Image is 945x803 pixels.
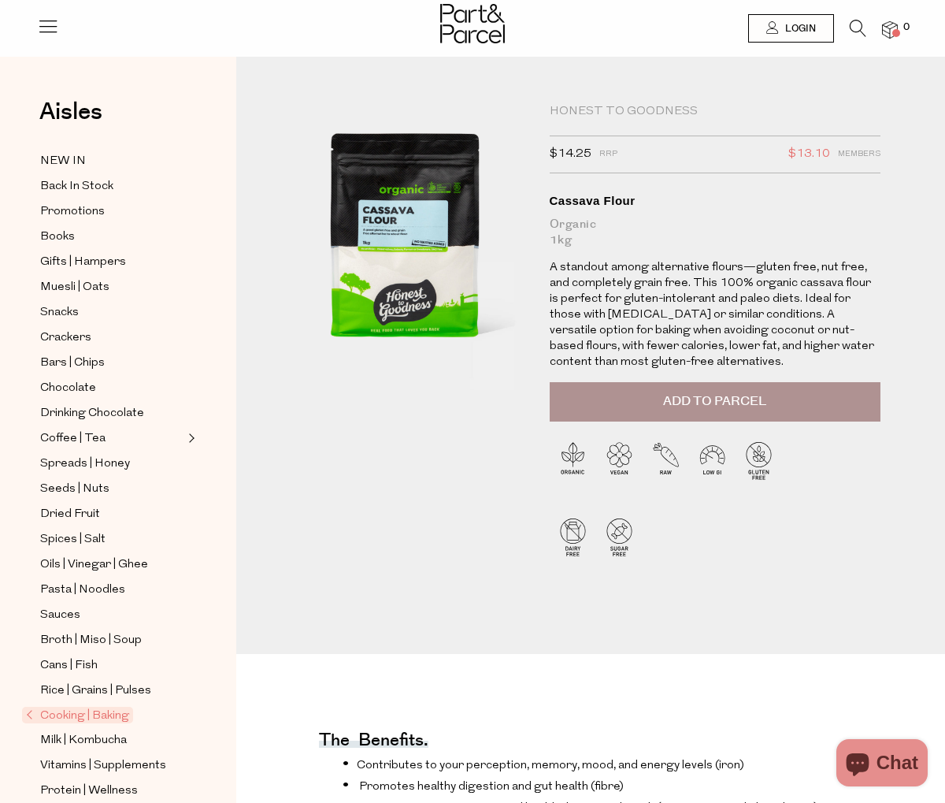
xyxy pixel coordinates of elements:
[40,781,183,801] a: Protein | Wellness
[40,581,125,600] span: Pasta | Noodles
[832,739,932,790] inbox-online-store-chat: Shopify online store chat
[40,504,183,524] a: Dried Fruit
[596,437,643,484] img: P_P-ICONS-Live_Bec_V11_Vegan.svg
[283,104,526,390] img: Cassava Flour
[40,177,183,196] a: Back In Stock
[40,303,79,322] span: Snacks
[40,252,183,272] a: Gifts | Hampers
[40,227,183,247] a: Books
[440,4,505,43] img: Part&Parcel
[40,378,183,398] a: Chocolate
[40,403,183,423] a: Drinking Chocolate
[40,530,183,549] a: Spices | Salt
[40,479,183,499] a: Seeds | Nuts
[781,22,816,35] span: Login
[882,21,898,38] a: 0
[40,151,183,171] a: NEW IN
[788,144,830,165] span: $13.10
[838,144,880,165] span: Members
[40,278,109,297] span: Muesli | Oats
[663,392,766,411] span: Add to Parcel
[40,353,183,373] a: Bars | Chips
[550,144,591,165] span: $14.25
[550,514,596,560] img: P_P-ICONS-Live_Bec_V11_Dairy_Free.svg
[40,580,183,600] a: Pasta | Noodles
[40,202,183,221] a: Promotions
[40,404,144,423] span: Drinking Chocolate
[184,429,195,448] button: Expand/Collapse Coffee | Tea
[40,681,183,701] a: Rice | Grains | Pulses
[40,631,142,650] span: Broth | Miso | Soup
[40,630,183,650] a: Broth | Miso | Soup
[40,454,183,474] a: Spreads | Honey
[40,152,86,171] span: NEW IN
[359,781,624,793] span: Promotes healthy digestion and gut health (fibre)
[40,756,183,775] a: Vitamins | Supplements
[40,731,183,750] a: Milk | Kombucha
[40,328,183,348] a: Crackers
[40,555,183,574] a: Oils | Vinegar | Ghee
[40,656,183,675] a: Cans | Fish
[40,277,183,297] a: Muesli | Oats
[550,193,880,209] div: Cassava Flour
[357,760,744,771] span: Contributes to your perception, memory, mood, and energy levels (iron)
[550,382,880,422] button: Add to Parcel
[550,104,880,120] div: Honest to Goodness
[319,737,428,748] h4: The benefits.
[736,437,782,484] img: P_P-ICONS-Live_Bec_V11_Gluten_Free.svg
[748,14,834,43] a: Login
[40,556,148,574] span: Oils | Vinegar | Ghee
[550,260,880,370] p: A standout among alternative flours—gluten free, nut free, and completely grain free. This 100% o...
[39,100,102,139] a: Aisles
[596,514,643,560] img: P_P-ICONS-Live_Bec_V11_Sugar_Free.svg
[40,203,105,221] span: Promotions
[40,228,75,247] span: Books
[40,731,127,750] span: Milk | Kombucha
[40,429,183,448] a: Coffee | Tea
[40,656,98,675] span: Cans | Fish
[26,706,183,725] a: Cooking | Baking
[40,757,166,775] span: Vitamins | Supplements
[40,303,183,322] a: Snacks
[40,480,109,499] span: Seeds | Nuts
[40,354,105,373] span: Bars | Chips
[40,379,96,398] span: Chocolate
[599,144,617,165] span: RRP
[550,217,880,248] div: Organic 1kg
[643,437,689,484] img: P_P-ICONS-Live_Bec_V11_Raw.svg
[689,437,736,484] img: P_P-ICONS-Live_Bec_V11_Low_Gi.svg
[40,606,80,625] span: Sauces
[40,682,151,701] span: Rice | Grains | Pulses
[899,20,913,35] span: 0
[40,455,130,474] span: Spreads | Honey
[40,530,106,549] span: Spices | Salt
[39,95,102,129] span: Aisles
[22,707,133,723] span: Cooking | Baking
[40,505,100,524] span: Dried Fruit
[40,782,138,801] span: Protein | Wellness
[40,253,126,272] span: Gifts | Hampers
[40,177,113,196] span: Back In Stock
[40,429,106,448] span: Coffee | Tea
[40,605,183,625] a: Sauces
[40,329,91,348] span: Crackers
[550,437,596,484] img: P_P-ICONS-Live_Bec_V11_Organic.svg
